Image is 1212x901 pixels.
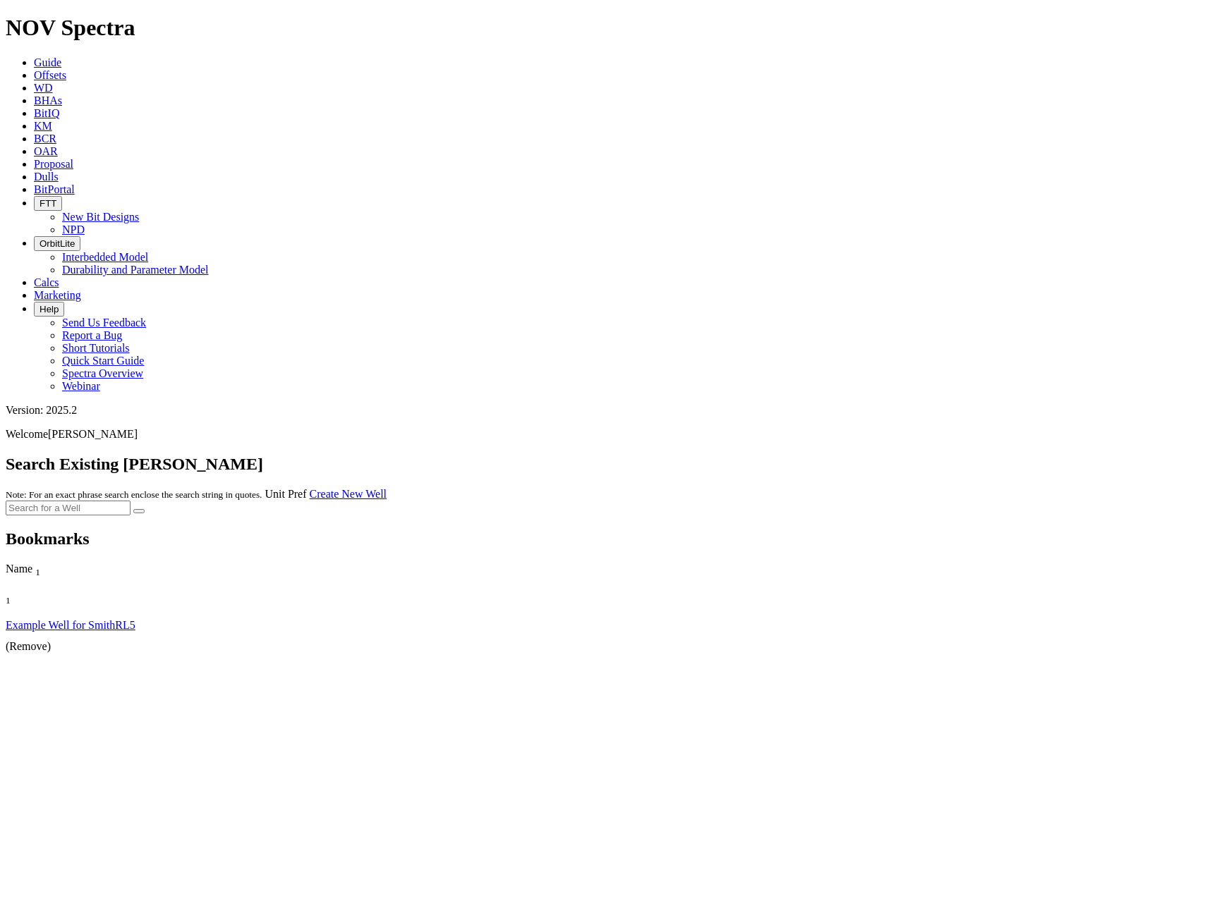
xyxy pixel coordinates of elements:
[34,276,59,288] a: Calcs
[62,211,139,223] a: New Bit Designs
[265,488,306,500] a: Unit Pref
[62,355,144,367] a: Quick Start Guide
[34,236,80,251] button: OrbitLite
[6,591,76,619] div: Sort None
[6,591,76,606] div: Sort None
[34,107,59,119] a: BitIQ
[6,591,11,603] span: Sort None
[6,563,1112,591] div: Sort None
[35,567,40,577] sub: 1
[35,563,40,575] span: Sort None
[62,251,148,263] a: Interbedded Model
[6,529,1206,548] h2: Bookmarks
[310,488,387,500] a: Create New Well
[62,367,143,379] a: Spectra Overview
[6,563,32,575] span: Name
[40,238,75,249] span: OrbitLite
[40,198,56,209] span: FTT
[34,94,62,106] a: BHAs
[6,501,131,515] input: Search for a Well
[34,158,73,170] a: Proposal
[34,302,64,317] button: Help
[34,133,56,145] a: BCR
[6,428,1206,441] p: Welcome
[6,489,262,500] small: Note: For an exact phrase search enclose the search string in quotes.
[34,56,61,68] a: Guide
[34,289,81,301] a: Marketing
[62,329,122,341] a: Report a Bug
[6,578,1112,591] div: Column Menu
[62,317,146,329] a: Send Us Feedback
[6,563,1112,578] div: Name Sort None
[48,428,138,440] span: [PERSON_NAME]
[62,264,209,276] a: Durability and Parameter Model
[62,223,85,235] a: NPD
[62,342,130,354] a: Short Tutorials
[6,404,1206,417] div: Version: 2025.2
[6,619,135,631] a: Example Well for SmithRL5
[6,606,76,619] div: Column Menu
[6,455,1206,474] h2: Search Existing [PERSON_NAME]
[34,196,62,211] button: FTT
[6,640,51,652] a: (Remove)
[34,82,53,94] a: WD
[62,380,100,392] a: Webinar
[6,595,11,606] sub: 1
[34,120,52,132] a: KM
[34,145,58,157] a: OAR
[40,304,59,314] span: Help
[34,183,75,195] a: BitPortal
[6,15,1206,41] h1: NOV Spectra
[34,69,66,81] a: Offsets
[34,171,59,183] a: Dulls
